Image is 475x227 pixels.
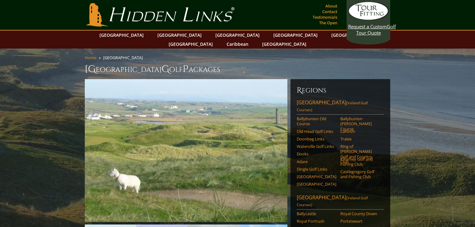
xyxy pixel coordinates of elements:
a: Castlegregory Golf and Fishing Club [340,169,380,179]
a: [GEOGRAPHIC_DATA] [212,31,263,40]
a: Ballybunion [PERSON_NAME] Course [340,116,380,131]
a: [GEOGRAPHIC_DATA](Ireland Golf Courses) [297,99,384,115]
a: Caribbean [223,40,252,49]
a: Ballybunion Old Course [297,116,336,126]
a: Tralee [340,136,380,141]
a: Home [85,55,96,60]
span: Request a Custom [348,23,387,30]
a: Killarney Golf and Fishing Club [340,157,380,167]
a: Doonbeg Links [297,136,336,141]
a: Dingle Golf Links [297,167,336,172]
a: [GEOGRAPHIC_DATA] [297,182,336,187]
a: [GEOGRAPHIC_DATA] [297,174,336,179]
a: Royal Portrush [297,219,336,224]
a: [GEOGRAPHIC_DATA](Ireland Golf Courses) [297,194,384,210]
span: G [161,63,169,75]
a: [GEOGRAPHIC_DATA] [270,31,321,40]
a: Portstewart [340,219,380,224]
a: [GEOGRAPHIC_DATA] [166,40,216,49]
a: [GEOGRAPHIC_DATA] [328,31,379,40]
a: Testimonials [311,13,339,21]
a: Ring of [PERSON_NAME] Golf and Country Club [340,144,380,164]
a: Ballycastle [297,211,336,216]
a: Old Head Golf Links [297,129,336,134]
a: [GEOGRAPHIC_DATA] [259,40,309,49]
a: Waterville Golf Links [297,144,336,149]
a: Royal County Down [340,211,380,216]
a: Request a CustomGolf Tour Quote [348,2,389,36]
span: (Ireland Golf Courses) [297,195,368,207]
a: The Open [318,18,339,27]
a: [GEOGRAPHIC_DATA] [154,31,205,40]
a: About [324,2,339,10]
span: P [183,63,189,75]
h1: [GEOGRAPHIC_DATA] olf ackages [85,63,390,75]
a: Contact [321,7,339,16]
a: Adare [297,159,336,164]
a: Lahinch [340,129,380,134]
a: Dooks [297,151,336,156]
li: [GEOGRAPHIC_DATA] [103,55,145,60]
a: [GEOGRAPHIC_DATA] [96,31,147,40]
h6: Regions [297,85,384,95]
